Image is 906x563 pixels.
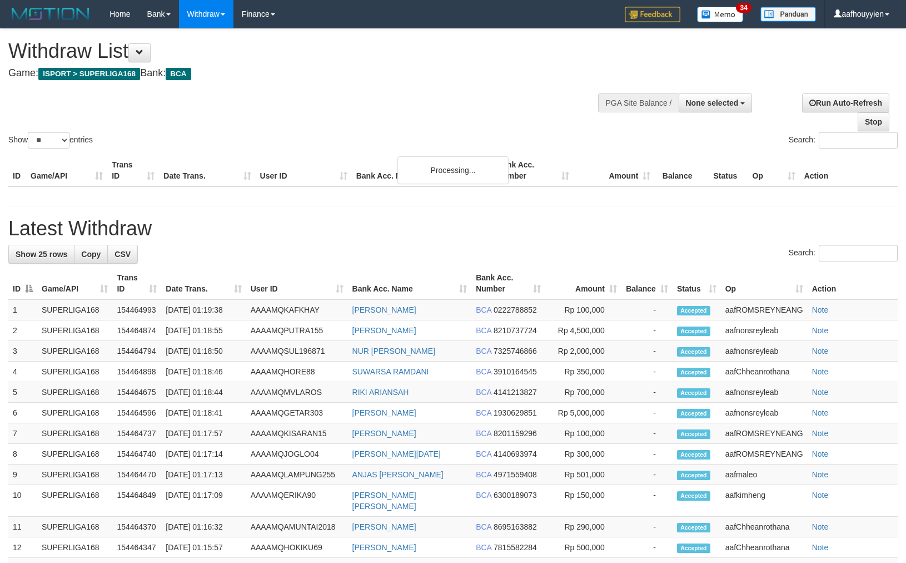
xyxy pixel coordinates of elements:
td: [DATE] 01:17:14 [161,444,246,465]
a: [PERSON_NAME] [PERSON_NAME] [352,491,416,511]
a: Copy [74,245,108,264]
span: Accepted [677,544,710,553]
a: [PERSON_NAME] [352,522,416,531]
a: Note [812,522,829,531]
td: SUPERLIGA168 [37,444,112,465]
span: Copy 8695163882 to clipboard [494,522,537,531]
td: SUPERLIGA168 [37,299,112,320]
td: - [621,444,673,465]
label: Show entries [8,132,93,149]
th: Amount [574,155,655,186]
td: SUPERLIGA168 [37,403,112,423]
span: Copy 8201159296 to clipboard [494,429,537,438]
span: Accepted [677,306,710,315]
h1: Latest Withdraw [8,218,898,240]
input: Search: [819,245,898,261]
td: 3 [8,341,37,362]
a: Note [812,347,829,355]
th: Game/API: activate to sort column ascending [37,268,112,299]
td: aafnonsreyleab [721,320,808,341]
a: Run Auto-Refresh [802,93,889,112]
td: SUPERLIGA168 [37,341,112,362]
td: [DATE] 01:15:57 [161,537,246,558]
td: AAAAMQJOGLO04 [246,444,348,465]
a: Note [812,429,829,438]
td: AAAAMQSUL196871 [246,341,348,362]
td: 11 [8,517,37,537]
a: Stop [858,112,889,131]
h1: Withdraw List [8,40,593,62]
th: User ID [256,155,352,186]
input: Search: [819,132,898,149]
th: Amount: activate to sort column ascending [545,268,621,299]
span: Copy 7815582284 to clipboard [494,543,537,552]
a: [PERSON_NAME] [352,543,416,552]
td: Rp 150,000 [545,485,621,517]
td: 2 [8,320,37,341]
a: Note [812,543,829,552]
a: [PERSON_NAME] [352,305,416,314]
th: Balance [655,155,709,186]
td: AAAAMQKISARAN15 [246,423,348,444]
select: Showentries [28,132,69,149]
a: Show 25 rows [8,245,74,264]
span: Copy 4140693974 to clipboard [494,450,537,458]
td: Rp 350,000 [545,362,621,382]
div: PGA Site Balance / [598,93,678,112]
td: AAAAMQHORE88 [246,362,348,382]
span: BCA [476,388,491,397]
td: AAAAMQERIKA90 [246,485,348,517]
span: BCA [476,347,491,355]
th: Op [748,155,800,186]
span: BCA [476,305,491,314]
td: AAAAMQKAFKHAY [246,299,348,320]
td: SUPERLIGA168 [37,423,112,444]
td: [DATE] 01:17:09 [161,485,246,517]
td: aafnonsreyleab [721,403,808,423]
span: BCA [476,429,491,438]
a: Note [812,305,829,314]
td: AAAAMQMVLAROS [246,382,348,403]
td: 12 [8,537,37,558]
th: Bank Acc. Number: activate to sort column ascending [471,268,545,299]
span: Copy 4141213827 to clipboard [494,388,537,397]
span: Copy 6300189073 to clipboard [494,491,537,500]
td: [DATE] 01:19:38 [161,299,246,320]
td: [DATE] 01:17:57 [161,423,246,444]
td: SUPERLIGA168 [37,537,112,558]
span: Copy 3910164545 to clipboard [494,367,537,376]
a: Note [812,470,829,479]
td: aafChheanrothana [721,517,808,537]
span: Copy 7325746866 to clipboard [494,347,537,355]
span: Accepted [677,388,710,398]
a: Note [812,450,829,458]
td: Rp 100,000 [545,299,621,320]
th: Trans ID [107,155,159,186]
td: aafnonsreyleab [721,382,808,403]
a: [PERSON_NAME] [352,408,416,417]
th: ID: activate to sort column descending [8,268,37,299]
th: Bank Acc. Number [492,155,574,186]
td: [DATE] 01:16:32 [161,517,246,537]
span: Copy [81,250,101,259]
td: 154464993 [112,299,161,320]
td: 7 [8,423,37,444]
td: aafkimheng [721,485,808,517]
td: 154464675 [112,382,161,403]
td: 1 [8,299,37,320]
span: None selected [686,98,739,107]
th: Balance: activate to sort column ascending [621,268,673,299]
td: 154464370 [112,517,161,537]
th: Action [800,155,898,186]
span: Accepted [677,347,710,357]
td: [DATE] 01:18:50 [161,341,246,362]
td: 10 [8,485,37,517]
span: 34 [736,3,751,13]
td: AAAAMQLAMPUNG255 [246,465,348,485]
a: RIKI ARIANSAH [352,388,409,397]
span: Accepted [677,409,710,418]
th: Date Trans. [159,155,255,186]
td: [DATE] 01:18:46 [161,362,246,382]
td: Rp 700,000 [545,382,621,403]
td: - [621,320,673,341]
